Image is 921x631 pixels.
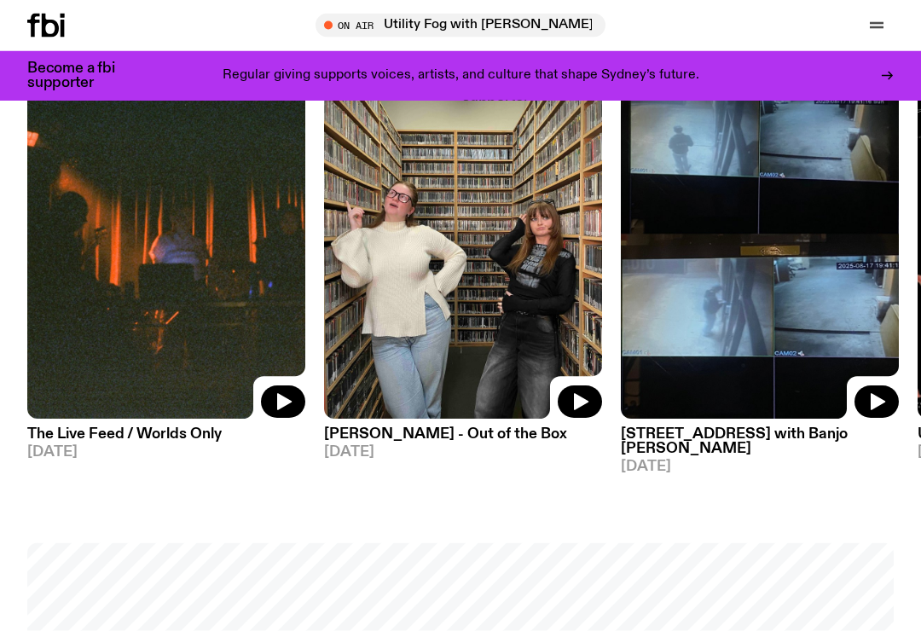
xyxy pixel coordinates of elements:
img: A grainy film image of shadowy band figures on stage, with red light behind them [27,49,305,420]
a: [STREET_ADDRESS] with Banjo [PERSON_NAME][DATE] [621,420,899,475]
img: https://media.fbi.radio/images/IMG_7702.jpg [324,49,602,420]
p: Regular giving supports voices, artists, and culture that shape Sydney’s future. [223,68,699,84]
a: [PERSON_NAME] - Out of the Box[DATE] [324,420,602,460]
span: [DATE] [621,460,899,475]
span: [DATE] [27,446,305,460]
h3: Become a fbi supporter [27,61,136,90]
h3: [PERSON_NAME] - Out of the Box [324,428,602,443]
h3: The Live Feed / Worlds Only [27,428,305,443]
span: [DATE] [324,446,602,460]
button: On AirUtility Fog with [PERSON_NAME] [316,14,605,38]
h3: [STREET_ADDRESS] with Banjo [PERSON_NAME] [621,428,899,457]
a: The Live Feed / Worlds Only[DATE] [27,420,305,460]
